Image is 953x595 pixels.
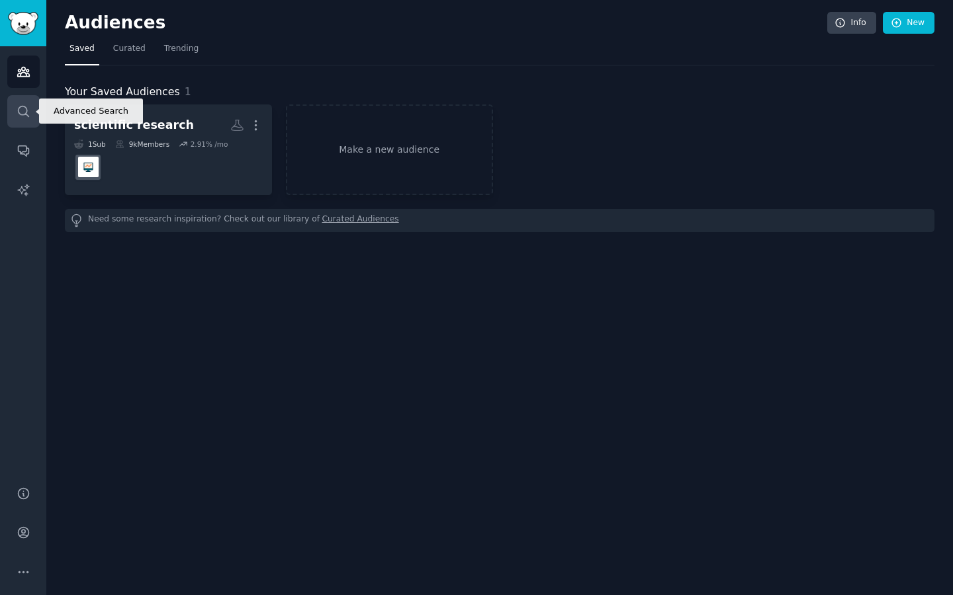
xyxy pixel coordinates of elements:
img: GummySearch logo [8,12,38,35]
div: scientific research [74,117,194,134]
span: Curated [113,43,146,55]
img: scientificresearch [78,157,99,177]
div: 1 Sub [74,139,106,149]
a: New [883,12,934,34]
div: 2.91 % /mo [191,139,228,149]
a: Make a new audience [286,104,493,195]
h2: Audiences [65,13,827,34]
span: 1 [185,85,191,98]
span: Saved [69,43,95,55]
a: Saved [65,38,99,65]
a: Curated [109,38,150,65]
a: scientific research1Sub9kMembers2.91% /moscientificresearch [65,104,272,195]
span: Trending [164,43,199,55]
span: Your Saved Audiences [65,84,180,100]
div: 9k Members [115,139,169,149]
a: Curated Audiences [322,214,399,227]
a: Trending [159,38,203,65]
div: Need some research inspiration? Check out our library of [65,209,934,232]
a: Info [827,12,876,34]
